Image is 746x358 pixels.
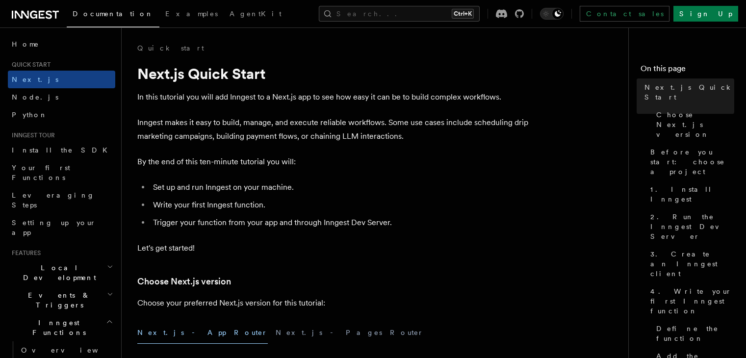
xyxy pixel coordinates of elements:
a: Examples [159,3,224,26]
button: Next.js - Pages Router [276,322,424,344]
a: Documentation [67,3,159,27]
a: Node.js [8,88,115,106]
span: Leveraging Steps [12,191,95,209]
span: 1. Install Inngest [650,184,734,204]
span: 4. Write your first Inngest function [650,286,734,316]
span: Before you start: choose a project [650,147,734,177]
a: 2. Run the Inngest Dev Server [646,208,734,245]
a: Home [8,35,115,53]
a: Before you start: choose a project [646,143,734,180]
button: Toggle dark mode [540,8,564,20]
a: Define the function [652,320,734,347]
span: Next.js Quick Start [644,82,734,102]
a: Your first Functions [8,159,115,186]
span: Choose Next.js version [656,110,734,139]
button: Inngest Functions [8,314,115,341]
span: Next.js [12,76,58,83]
p: In this tutorial you will add Inngest to a Next.js app to see how easy it can be to build complex... [137,90,530,104]
p: By the end of this ten-minute tutorial you will: [137,155,530,169]
span: Define the function [656,324,734,343]
p: Let's get started! [137,241,530,255]
a: Sign Up [673,6,738,22]
span: Documentation [73,10,154,18]
button: Events & Triggers [8,286,115,314]
a: 4. Write your first Inngest function [646,282,734,320]
a: Next.js Quick Start [641,78,734,106]
span: Inngest Functions [8,318,106,337]
p: Choose your preferred Next.js version for this tutorial: [137,296,530,310]
a: 3. Create an Inngest client [646,245,734,282]
span: Features [8,249,41,257]
button: Search...Ctrl+K [319,6,480,22]
span: Overview [21,346,122,354]
kbd: Ctrl+K [452,9,474,19]
span: Events & Triggers [8,290,107,310]
span: Setting up your app [12,219,96,236]
button: Local Development [8,259,115,286]
a: 1. Install Inngest [646,180,734,208]
span: Node.js [12,93,58,101]
button: Next.js - App Router [137,322,268,344]
span: Python [12,111,48,119]
a: Choose Next.js version [137,275,231,288]
span: Home [12,39,39,49]
a: Install the SDK [8,141,115,159]
a: Python [8,106,115,124]
a: Next.js [8,71,115,88]
span: Install the SDK [12,146,113,154]
a: AgentKit [224,3,287,26]
li: Write your first Inngest function. [150,198,530,212]
a: Quick start [137,43,204,53]
a: Leveraging Steps [8,186,115,214]
span: AgentKit [230,10,282,18]
li: Trigger your function from your app and through Inngest Dev Server. [150,216,530,230]
h1: Next.js Quick Start [137,65,530,82]
span: Local Development [8,263,107,282]
a: Choose Next.js version [652,106,734,143]
a: Setting up your app [8,214,115,241]
a: Contact sales [580,6,669,22]
span: Your first Functions [12,164,70,181]
span: Examples [165,10,218,18]
h4: On this page [641,63,734,78]
span: 3. Create an Inngest client [650,249,734,279]
span: Quick start [8,61,51,69]
span: Inngest tour [8,131,55,139]
span: 2. Run the Inngest Dev Server [650,212,734,241]
li: Set up and run Inngest on your machine. [150,180,530,194]
p: Inngest makes it easy to build, manage, and execute reliable workflows. Some use cases include sc... [137,116,530,143]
